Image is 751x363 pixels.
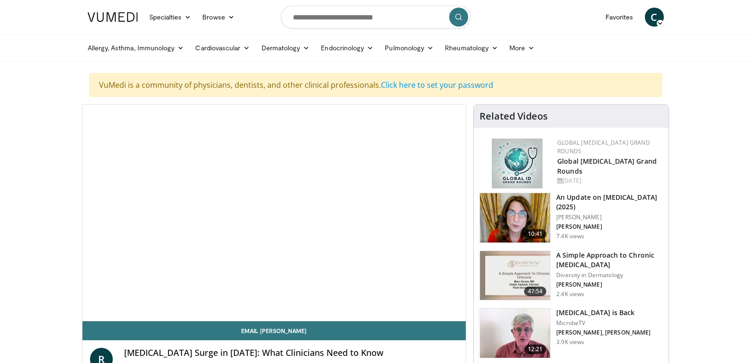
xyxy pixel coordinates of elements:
[124,348,459,358] h4: [MEDICAL_DATA] Surge in [DATE]: What Clinicians Need to Know
[82,321,466,340] a: Email [PERSON_NAME]
[379,38,439,57] a: Pulmonology
[556,308,651,317] h3: [MEDICAL_DATA] is Back
[645,8,664,27] a: C
[556,214,663,221] p: [PERSON_NAME]
[524,287,547,296] span: 47:54
[556,329,651,336] p: [PERSON_NAME], [PERSON_NAME]
[144,8,197,27] a: Specialties
[556,271,663,279] p: Diversity in Dermatology
[556,251,663,270] h3: A Simple Approach to Chronic [MEDICAL_DATA]
[480,251,663,301] a: 47:54 A Simple Approach to Chronic [MEDICAL_DATA] Diversity in Dermatology [PERSON_NAME] 2.4K views
[524,344,547,354] span: 12:21
[480,251,550,300] img: dc941aa0-c6d2-40bd-ba0f-da81891a6313.png.150x105_q85_crop-smart_upscale.png
[88,12,138,22] img: VuMedi Logo
[439,38,504,57] a: Rheumatology
[197,8,240,27] a: Browse
[381,80,493,90] a: Click here to set your password
[315,38,379,57] a: Endocrinology
[556,319,651,327] p: MicrobeTV
[557,139,650,155] a: Global [MEDICAL_DATA] Grand Rounds
[557,177,661,185] div: [DATE]
[556,223,663,231] p: [PERSON_NAME]
[480,111,548,122] h4: Related Videos
[480,308,663,358] a: 12:21 [MEDICAL_DATA] is Back MicrobeTV [PERSON_NAME], [PERSON_NAME] 3.9K views
[82,38,190,57] a: Allergy, Asthma, Immunology
[89,73,662,97] div: VuMedi is a community of physicians, dentists, and other clinical professionals.
[556,281,663,289] p: [PERSON_NAME]
[556,193,663,212] h3: An Update on [MEDICAL_DATA] (2025)
[256,38,316,57] a: Dermatology
[281,6,471,28] input: Search topics, interventions
[557,157,657,176] a: Global [MEDICAL_DATA] Grand Rounds
[556,233,584,240] p: 7.4K views
[480,193,550,242] img: 48af3e72-e66e-47da-b79f-f02e7cc46b9b.png.150x105_q85_crop-smart_upscale.png
[480,193,663,243] a: 10:41 An Update on [MEDICAL_DATA] (2025) [PERSON_NAME] [PERSON_NAME] 7.4K views
[492,139,543,188] img: e456a1d5-25c5-46f9-913a-7a343587d2a7.png.150x105_q85_autocrop_double_scale_upscale_version-0.2.png
[556,290,584,298] p: 2.4K views
[524,229,547,239] span: 10:41
[190,38,255,57] a: Cardiovascular
[556,338,584,346] p: 3.9K views
[504,38,540,57] a: More
[480,308,550,358] img: 537ec807-323d-43b7-9fe0-bad00a6af604.150x105_q85_crop-smart_upscale.jpg
[82,105,466,321] video-js: Video Player
[600,8,639,27] a: Favorites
